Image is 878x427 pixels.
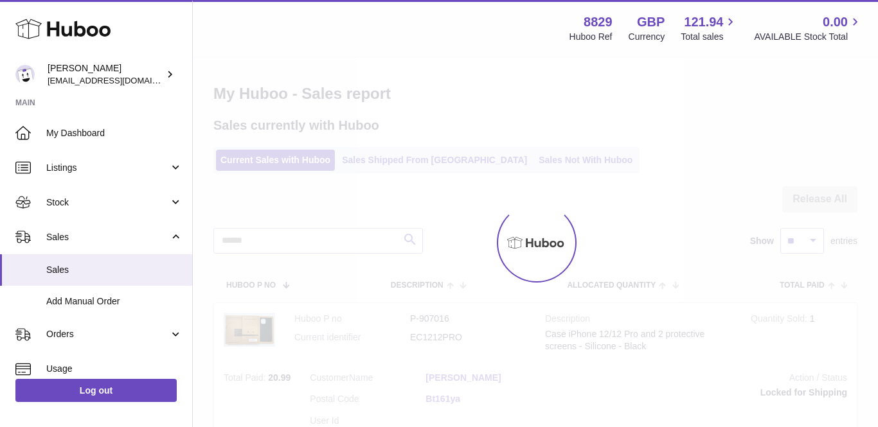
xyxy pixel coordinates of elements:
[46,196,169,209] span: Stock
[823,13,848,31] span: 0.00
[46,231,169,243] span: Sales
[46,162,169,174] span: Listings
[637,13,665,31] strong: GBP
[569,31,613,43] div: Huboo Ref
[754,13,863,43] a: 0.00 AVAILABLE Stock Total
[584,13,613,31] strong: 8829
[46,127,183,139] span: My Dashboard
[46,295,183,308] span: Add Manual Order
[46,363,183,375] span: Usage
[48,62,163,87] div: [PERSON_NAME]
[15,65,35,84] img: commandes@kpmatech.com
[48,75,189,85] span: [EMAIL_ADDRESS][DOMAIN_NAME]
[46,264,183,276] span: Sales
[754,31,863,43] span: AVAILABLE Stock Total
[15,379,177,402] a: Log out
[629,31,665,43] div: Currency
[46,328,169,340] span: Orders
[684,13,723,31] span: 121.94
[681,31,738,43] span: Total sales
[681,13,738,43] a: 121.94 Total sales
